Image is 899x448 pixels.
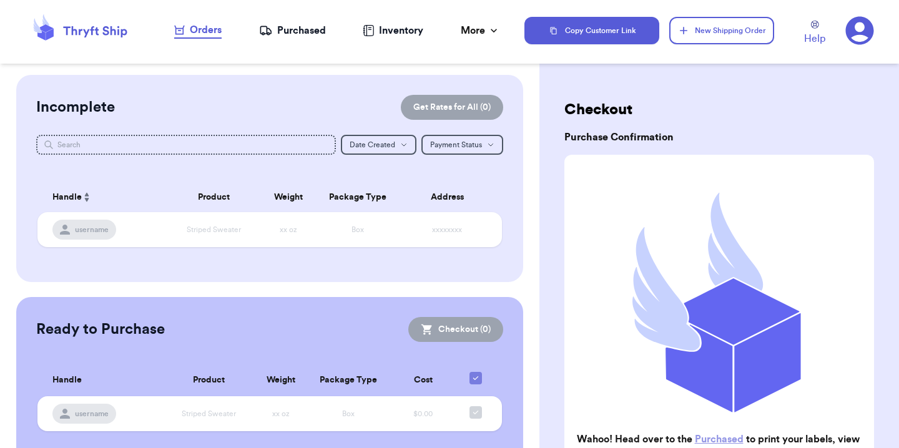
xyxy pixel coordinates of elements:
button: Get Rates for All (0) [401,95,503,120]
div: More [461,23,500,38]
div: Orders [174,22,222,37]
th: Cost [389,364,456,396]
span: xxxxxxxx [432,226,462,233]
a: Inventory [363,23,423,38]
th: Package Type [316,182,400,212]
span: username [75,409,109,419]
input: Search [36,135,336,155]
span: Handle [52,191,82,204]
button: Payment Status [421,135,503,155]
span: Payment Status [430,141,482,149]
th: Product [164,364,254,396]
span: xx oz [280,226,297,233]
span: Striped Sweater [187,226,241,233]
h3: Purchase Confirmation [564,130,874,145]
span: Handle [52,374,82,387]
a: Orders [174,22,222,39]
span: Box [351,226,364,233]
button: Sort ascending [82,190,92,205]
button: Checkout (0) [408,317,503,342]
th: Package Type [308,364,389,396]
span: Date Created [350,141,395,149]
span: xx oz [272,410,290,417]
th: Product [167,182,260,212]
a: Purchased [259,23,326,38]
span: Striped Sweater [182,410,236,417]
a: Help [804,21,825,46]
button: Copy Customer Link [524,17,659,44]
a: Purchased [695,434,744,444]
span: username [75,225,109,235]
h2: Incomplete [36,97,115,117]
span: Help [804,31,825,46]
button: Date Created [341,135,416,155]
th: Weight [260,182,316,212]
span: $0.00 [413,410,433,417]
h2: Ready to Purchase [36,319,165,339]
span: Box [342,410,355,417]
th: Address [400,182,502,212]
th: Weight [254,364,308,396]
button: New Shipping Order [669,17,774,44]
h2: Checkout [564,100,874,120]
